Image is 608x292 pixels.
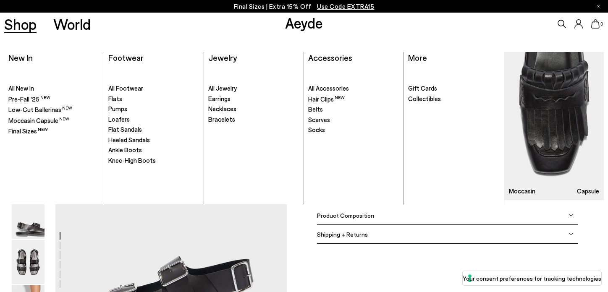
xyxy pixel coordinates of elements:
[591,19,600,29] a: 0
[108,115,130,123] span: Loafers
[308,105,323,113] span: Belts
[108,84,199,93] a: All Footwear
[408,95,441,102] span: Collectibles
[509,188,535,194] h3: Moccasin
[208,84,299,93] a: All Jewelry
[208,115,299,124] a: Bracelets
[8,84,100,93] a: All New In
[8,105,100,114] a: Low-Cut Ballerinas
[208,105,236,112] span: Necklaces
[108,115,199,124] a: Loafers
[308,84,349,92] span: All Accessories
[4,17,37,31] a: Shop
[577,188,599,194] h3: Capsule
[208,105,299,113] a: Necklaces
[8,95,50,103] span: Pre-Fall '25
[504,52,604,200] a: Moccasin Capsule
[108,105,127,112] span: Pumps
[317,231,368,238] span: Shipping + Returns
[308,116,330,123] span: Scarves
[108,84,143,92] span: All Footwear
[208,95,231,102] span: Earrings
[108,52,144,63] a: Footwear
[208,115,235,123] span: Bracelets
[317,3,374,10] span: Navigate to /collections/ss25-final-sizes
[569,232,573,236] img: svg%3E
[308,52,352,63] a: Accessories
[208,52,237,63] a: Jewelry
[408,52,427,63] a: More
[108,146,142,154] span: Ankle Boots
[308,95,345,103] span: Hair Clips
[463,271,601,285] button: Your consent preferences for tracking technologies
[108,105,199,113] a: Pumps
[308,84,399,93] a: All Accessories
[308,116,399,124] a: Scarves
[8,106,72,113] span: Low-Cut Ballerinas
[308,95,399,104] a: Hair Clips
[408,84,500,93] a: Gift Cards
[317,212,374,219] span: Product Composition
[108,125,142,133] span: Flat Sandals
[108,95,122,102] span: Flats
[8,127,100,136] a: Final Sizes
[108,95,199,103] a: Flats
[308,105,399,114] a: Belts
[8,127,48,135] span: Final Sizes
[8,117,69,124] span: Moccasin Capsule
[53,17,91,31] a: World
[108,156,199,165] a: Knee-High Boots
[285,14,323,31] a: Aeyde
[12,240,45,284] img: Thekla Leather Slingback Sandals - Image 5
[308,126,399,134] a: Socks
[8,116,100,125] a: Moccasin Capsule
[108,156,156,164] span: Knee-High Boots
[408,95,500,103] a: Collectibles
[8,95,100,104] a: Pre-Fall '25
[8,52,33,63] a: New In
[8,84,34,92] span: All New In
[408,84,437,92] span: Gift Cards
[569,213,573,217] img: svg%3E
[108,136,150,143] span: Heeled Sandals
[108,125,199,134] a: Flat Sandals
[308,126,325,133] span: Socks
[504,52,604,200] img: Mobile_e6eede4d-78b8-4bd1-ae2a-4197e375e133_900x.jpg
[12,195,45,239] img: Thekla Leather Slingback Sandals - Image 4
[234,1,375,12] p: Final Sizes | Extra 15% Off
[108,136,199,144] a: Heeled Sandals
[208,84,237,92] span: All Jewelry
[463,274,601,283] label: Your consent preferences for tracking technologies
[600,22,604,26] span: 0
[108,146,199,154] a: Ankle Boots
[208,95,299,103] a: Earrings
